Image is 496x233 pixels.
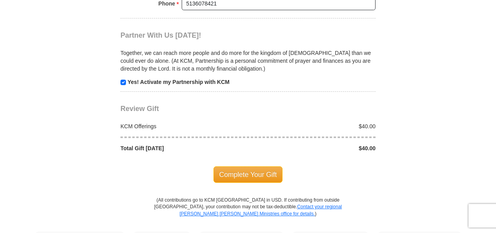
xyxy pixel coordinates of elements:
span: Partner With Us [DATE]! [120,31,201,39]
strong: Yes! Activate my Partnership with KCM [128,79,230,85]
div: Total Gift [DATE] [117,144,248,152]
p: (All contributions go to KCM [GEOGRAPHIC_DATA] in USD. If contributing from outside [GEOGRAPHIC_D... [154,197,342,231]
span: Complete Your Gift [213,166,283,183]
div: KCM Offerings [117,122,248,130]
div: $40.00 [248,144,380,152]
span: Review Gift [120,105,159,113]
div: $40.00 [248,122,380,130]
a: Contact your regional [PERSON_NAME] [PERSON_NAME] Ministries office for details. [179,204,342,216]
p: Together, we can reach more people and do more for the kingdom of [DEMOGRAPHIC_DATA] than we coul... [120,49,376,73]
